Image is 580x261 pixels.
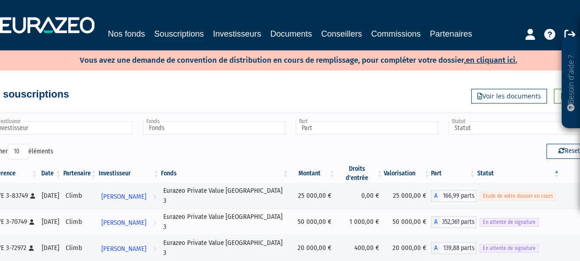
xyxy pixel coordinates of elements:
td: 25 000,00 € [384,183,431,209]
td: Climb [62,235,98,261]
th: Droits d'entrée: activer pour trier la colonne par ordre croissant [336,164,384,183]
td: 400,00 € [336,235,384,261]
a: Documents [270,27,312,40]
p: Vous avez une demande de convention de distribution en cours de remplissage, pour compléter votre... [53,53,517,66]
select: Afficheréléments [8,144,28,159]
span: [PERSON_NAME] [101,188,146,205]
a: Souscriptions [154,27,204,42]
a: Investisseurs [213,27,261,40]
span: Etude de votre dossier en cours [480,192,556,201]
span: A [431,190,440,202]
a: Nos fonds [108,27,145,40]
span: 139,88 parts [440,242,476,254]
p: Besoin d'aide ? [566,42,576,124]
th: Montant: activer pour trier la colonne par ordre croissant [289,164,336,183]
div: [DATE] [42,243,59,253]
i: [Français] Personne physique [29,219,34,225]
a: [PERSON_NAME] [98,239,160,257]
div: Eurazeo Private Value [GEOGRAPHIC_DATA] 3 [163,238,286,258]
a: Voir les documents [471,89,547,103]
div: [DATE] [42,191,59,201]
td: Climb [62,209,98,235]
span: 352,361 parts [440,216,476,228]
span: [PERSON_NAME] [101,240,146,257]
span: En attente de signature [480,244,539,253]
i: Voir l'investisseur [153,188,156,205]
td: 25 000,00 € [289,183,336,209]
th: Valorisation: activer pour trier la colonne par ordre croissant [384,164,431,183]
td: 50 000,00 € [384,209,431,235]
span: En attente de signature [480,218,539,227]
a: [PERSON_NAME] [98,187,160,205]
a: Commissions [371,27,421,40]
td: 1 000,00 € [336,209,384,235]
div: Eurazeo Private Value [GEOGRAPHIC_DATA] 3 [163,212,286,232]
td: 50 000,00 € [289,209,336,235]
div: Eurazeo Private Value [GEOGRAPHIC_DATA] 3 [163,186,286,206]
a: Conseillers [321,27,362,40]
a: Partenaires [430,27,472,40]
th: Statut : activer pour trier la colonne par ordre d&eacute;croissant [476,164,561,183]
div: A - Eurazeo Private Value Europe 3 [431,242,476,254]
td: 0,00 € [336,183,384,209]
span: A [431,242,440,254]
td: 20 000,00 € [289,235,336,261]
span: 166,99 parts [440,190,476,202]
div: A - Eurazeo Private Value Europe 3 [431,190,476,202]
a: en cliquant ici. [466,55,517,65]
th: Part: activer pour trier la colonne par ordre croissant [431,164,476,183]
i: Voir l'investisseur [153,240,156,257]
i: [Français] Personne physique [29,245,34,251]
span: [PERSON_NAME] [101,214,146,231]
th: Partenaire: activer pour trier la colonne par ordre croissant [62,164,98,183]
div: [DATE] [42,217,59,227]
th: Fonds: activer pour trier la colonne par ordre croissant [160,164,289,183]
th: Date: activer pour trier la colonne par ordre croissant [39,164,62,183]
i: [Français] Personne physique [30,193,35,199]
th: Investisseur: activer pour trier la colonne par ordre croissant [98,164,160,183]
i: Voir l'investisseur [153,214,156,231]
div: A - Eurazeo Private Value Europe 3 [431,216,476,228]
td: 20 000,00 € [384,235,431,261]
span: A [431,216,440,228]
a: [PERSON_NAME] [98,213,160,231]
td: Climb [62,183,98,209]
